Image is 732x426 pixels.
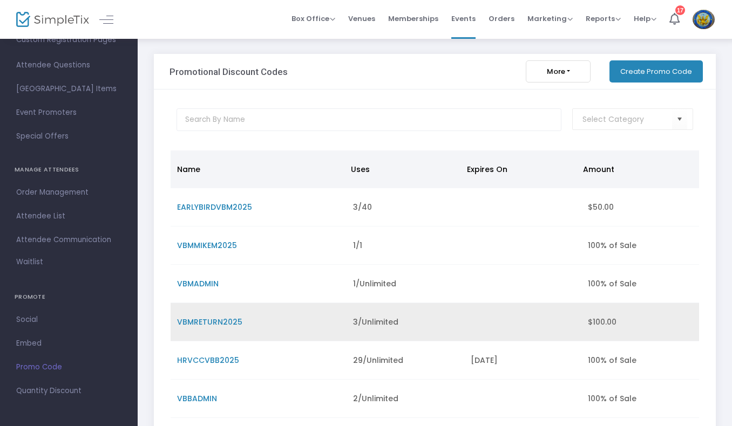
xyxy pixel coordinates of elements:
[351,164,370,175] span: Uses
[177,393,217,404] span: VBBADMIN
[586,13,621,24] span: Reports
[467,164,507,175] span: Expires On
[353,278,396,289] span: 1/Unlimited
[16,35,116,45] span: Custom Registration Pages
[588,393,636,404] span: 100% of Sale
[588,278,636,289] span: 100% of Sale
[292,13,335,24] span: Box Office
[177,108,561,131] input: Search By Name
[16,209,121,223] span: Attendee List
[16,185,121,200] span: Order Management
[348,5,375,32] span: Venues
[489,5,514,32] span: Orders
[353,202,372,212] span: 3/40
[16,58,121,72] span: Attendee Questions
[588,202,614,212] span: $50.00
[16,82,121,96] span: [GEOGRAPHIC_DATA] Items
[16,233,121,247] span: Attendee Communication
[588,317,616,327] span: $100.00
[16,106,121,120] span: Event Promoters
[353,355,403,366] span: 29/Unlimited
[177,164,200,175] span: Name
[16,257,43,267] span: Waitlist
[353,393,398,404] span: 2/Unlimited
[526,60,591,83] button: More
[675,5,685,15] div: 17
[609,60,703,83] button: Create Promo Code
[583,164,614,175] span: Amount
[177,240,237,251] span: VBMMIKEM2025
[588,355,636,366] span: 100% of Sale
[588,240,636,251] span: 100% of Sale
[471,355,575,366] div: [DATE]
[16,384,121,398] span: Quantity Discount
[672,108,687,130] button: Select
[634,13,656,24] span: Help
[15,286,123,308] h4: PROMOTE
[16,129,121,143] span: Special Offers
[16,336,121,351] span: Embed
[16,360,121,374] span: Promo Code
[353,240,362,251] span: 1/1
[177,355,239,366] span: HRVCCVBB2025
[582,114,673,125] input: Select Category
[177,202,252,212] span: EARLYBIRDVBM2025
[388,5,438,32] span: Memberships
[16,313,121,327] span: Social
[15,159,123,181] h4: MANAGE ATTENDEES
[527,13,573,24] span: Marketing
[451,5,476,32] span: Events
[177,278,219,289] span: VBMADMIN
[353,317,398,327] span: 3/Unlimited
[177,317,242,327] span: VBMRETURN2025
[170,66,288,77] h3: Promotional Discount Codes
